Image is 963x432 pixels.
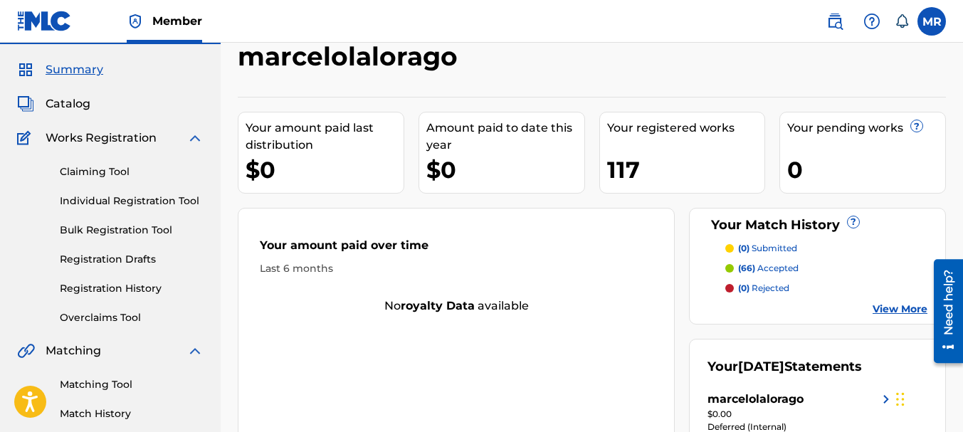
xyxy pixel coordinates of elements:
[260,261,653,276] div: Last 6 months
[17,61,34,78] img: Summary
[246,120,404,154] div: Your amount paid last distribution
[848,216,859,228] span: ?
[738,359,784,374] span: [DATE]
[238,297,674,315] div: No available
[426,120,584,154] div: Amount paid to date this year
[127,13,144,30] img: Top Rightsholder
[60,252,204,267] a: Registration Drafts
[60,377,204,392] a: Matching Tool
[738,282,789,295] p: rejected
[787,120,945,137] div: Your pending works
[238,41,465,73] h2: marcelolalorago
[152,13,202,29] span: Member
[426,154,584,186] div: $0
[858,7,886,36] div: Help
[246,154,404,186] div: $0
[892,364,963,432] div: Widget de chat
[186,130,204,147] img: expand
[186,342,204,359] img: expand
[17,95,90,112] a: CatalogCatalog
[863,13,880,30] img: help
[46,342,101,359] span: Matching
[60,281,204,296] a: Registration History
[17,130,36,147] img: Works Registration
[878,391,895,408] img: right chevron icon
[607,120,765,137] div: Your registered works
[60,223,204,238] a: Bulk Registration Tool
[738,262,799,275] p: accepted
[60,194,204,209] a: Individual Registration Tool
[607,154,765,186] div: 117
[725,282,927,295] a: (0) rejected
[46,130,157,147] span: Works Registration
[738,263,755,273] span: (66)
[17,11,72,31] img: MLC Logo
[260,237,653,261] div: Your amount paid over time
[707,391,804,408] div: marcelolalorago
[707,357,862,376] div: Your Statements
[707,216,927,235] div: Your Match History
[17,61,103,78] a: SummarySummary
[896,378,905,421] div: Arrastrar
[46,95,90,112] span: Catalog
[17,342,35,359] img: Matching
[917,7,946,36] div: User Menu
[60,406,204,421] a: Match History
[911,120,922,132] span: ?
[725,242,927,255] a: (0) submitted
[923,253,963,368] iframe: Resource Center
[725,262,927,275] a: (66) accepted
[892,364,963,432] iframe: Chat Widget
[60,310,204,325] a: Overclaims Tool
[738,243,749,253] span: (0)
[17,95,34,112] img: Catalog
[873,302,927,317] a: View More
[738,242,797,255] p: submitted
[707,408,894,421] div: $0.00
[401,299,475,312] strong: royalty data
[826,13,843,30] img: search
[46,61,103,78] span: Summary
[821,7,849,36] a: Public Search
[895,14,909,28] div: Notifications
[738,283,749,293] span: (0)
[787,154,945,186] div: 0
[60,164,204,179] a: Claiming Tool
